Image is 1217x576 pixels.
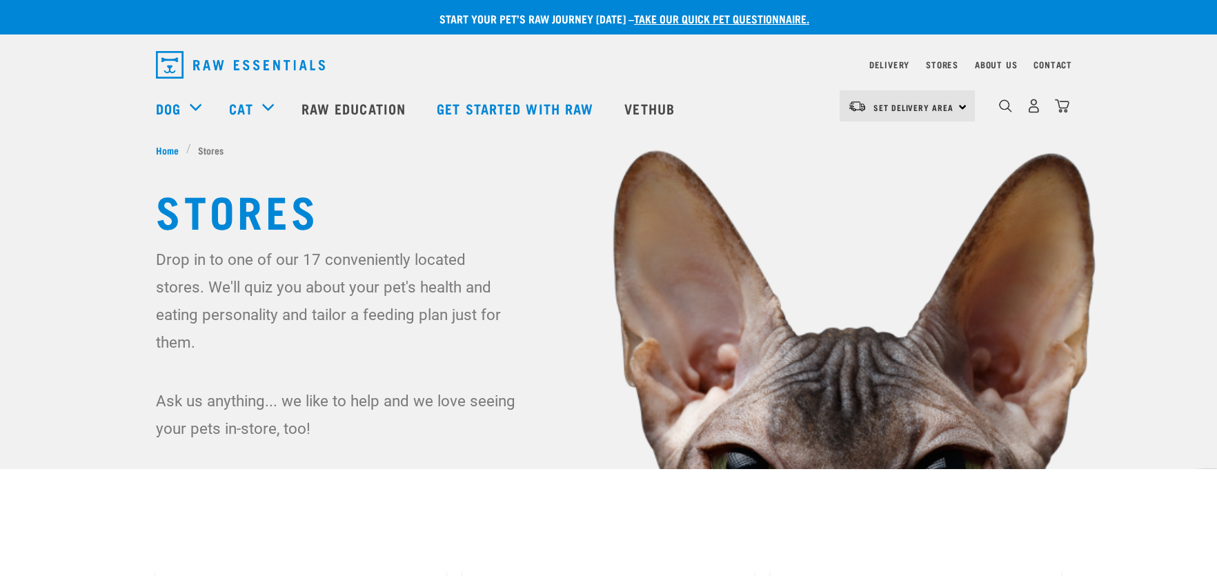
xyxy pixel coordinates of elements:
[156,143,1061,157] nav: breadcrumbs
[156,143,179,157] span: Home
[156,98,181,119] a: Dog
[975,62,1017,67] a: About Us
[145,46,1072,84] nav: dropdown navigation
[1055,99,1069,113] img: home-icon@2x.png
[999,99,1012,112] img: home-icon-1@2x.png
[423,81,611,136] a: Get started with Raw
[869,62,909,67] a: Delivery
[1033,62,1072,67] a: Contact
[1027,99,1041,113] img: user.png
[926,62,958,67] a: Stores
[288,81,423,136] a: Raw Education
[848,100,867,112] img: van-moving.png
[611,81,692,136] a: Vethub
[156,51,325,79] img: Raw Essentials Logo
[156,185,1061,235] h1: Stores
[873,105,953,110] span: Set Delivery Area
[156,246,518,356] p: Drop in to one of our 17 conveniently located stores. We'll quiz you about your pet's health and ...
[156,387,518,442] p: Ask us anything... we like to help and we love seeing your pets in-store, too!
[229,98,253,119] a: Cat
[634,15,809,21] a: take our quick pet questionnaire.
[156,143,186,157] a: Home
